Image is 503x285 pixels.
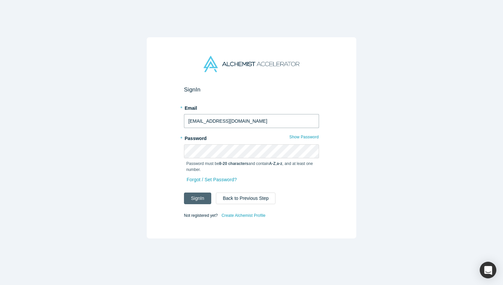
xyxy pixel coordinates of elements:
strong: 8-20 characters [219,161,249,166]
strong: A-Z [269,161,276,166]
p: Password must be and contain , , and at least one number. [186,161,317,173]
button: SignIn [184,193,211,204]
label: Email [184,102,319,112]
label: Password [184,133,319,142]
button: Show Password [289,133,319,141]
a: Create Alchemist Profile [221,211,266,220]
a: Forgot / Set Password? [186,174,237,186]
strong: a-z [277,161,282,166]
h2: Sign In [184,86,319,93]
img: Alchemist Accelerator Logo [204,56,299,72]
span: Not registered yet? [184,213,218,218]
button: Back to Previous Step [216,193,276,204]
